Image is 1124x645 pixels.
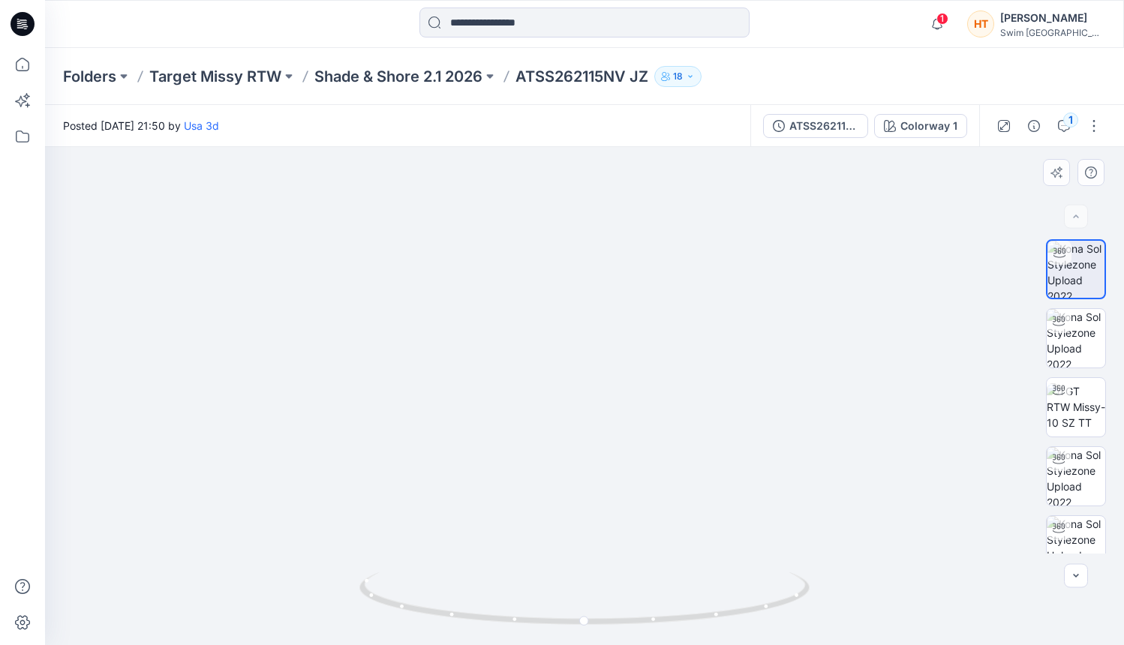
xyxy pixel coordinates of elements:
a: Shade & Shore 2.1 2026 [314,66,482,87]
div: 1 [1063,112,1078,127]
img: TGT RTW Missy-10 SZ TT [1047,383,1105,430]
a: Folders [63,66,116,87]
img: Kona Sol Stylezone Upload 2022 [1047,309,1105,367]
button: ATSS262115NV JZ [763,114,868,138]
a: Usa 3d [184,119,219,132]
span: 1 [936,13,948,25]
div: HT [967,10,994,37]
button: 1 [1052,114,1076,138]
button: Details [1022,114,1046,138]
div: ATSS262115NV JZ [789,118,858,134]
p: ATSS262115NV JZ [515,66,648,87]
img: Kona Sol Stylezone Upload 2022 [1047,241,1104,298]
img: eyJhbGciOiJIUzI1NiIsImtpZCI6IjAiLCJzbHQiOiJzZXMiLCJ0eXAiOiJKV1QifQ.eyJkYXRhIjp7InR5cGUiOiJzdG9yYW... [422,73,747,645]
div: Colorway 1 [900,118,957,134]
button: 18 [654,66,702,87]
button: Colorway 1 [874,114,967,138]
img: Kona Sol Stylezone Upload 2022 [1047,516,1105,574]
span: Posted [DATE] 21:50 by [63,118,219,133]
a: Target Missy RTW [149,66,281,87]
img: Kona Sol Stylezone Upload 2022 [1047,447,1105,505]
div: [PERSON_NAME] [1000,9,1105,27]
p: 18 [673,68,683,85]
div: Swim [GEOGRAPHIC_DATA] [1000,27,1105,38]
